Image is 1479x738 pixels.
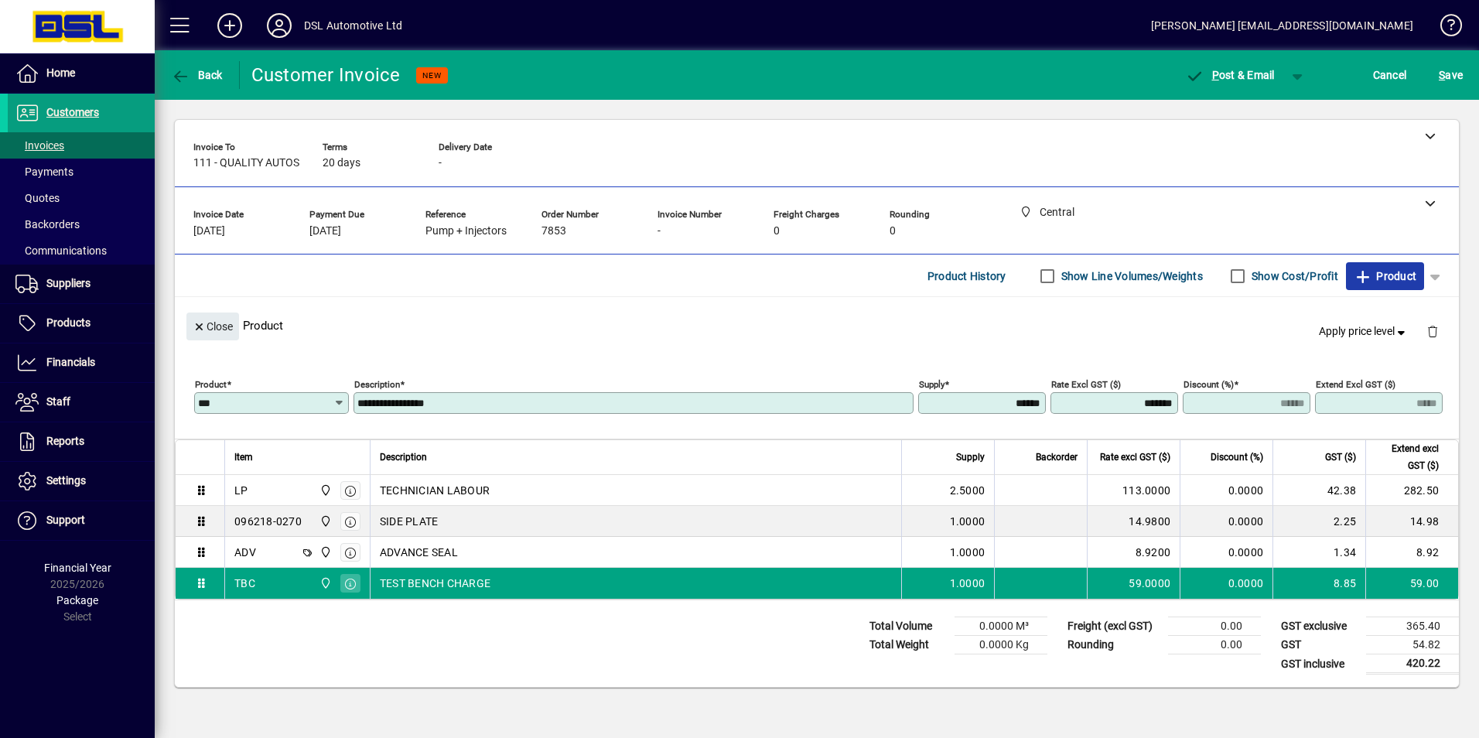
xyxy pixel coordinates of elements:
a: Staff [8,383,155,422]
span: Central [316,544,333,561]
button: Product [1346,262,1424,290]
span: Central [316,575,333,592]
td: 8.92 [1365,537,1458,568]
span: Home [46,67,75,79]
span: Central [316,513,333,530]
span: ave [1439,63,1463,87]
td: Freight (excl GST) [1060,617,1168,636]
span: Invoices [15,139,64,152]
a: Backorders [8,211,155,237]
span: 1.0000 [950,576,985,591]
span: Suppliers [46,277,91,289]
td: Total Weight [862,636,955,654]
span: Support [46,514,85,526]
span: Settings [46,474,86,487]
span: Discount (%) [1211,449,1263,466]
div: 14.9800 [1097,514,1170,529]
span: 1.0000 [950,545,985,560]
mat-label: Rate excl GST ($) [1051,379,1121,390]
span: 0 [774,225,780,237]
td: 365.40 [1366,617,1459,636]
div: LP [234,483,248,498]
div: Product [175,297,1459,354]
a: Financials [8,343,155,382]
mat-label: Extend excl GST ($) [1316,379,1395,390]
mat-label: Supply [919,379,944,390]
div: DSL Automotive Ltd [304,13,402,38]
span: SIDE PLATE [380,514,439,529]
span: TECHNICIAN LABOUR [380,483,490,498]
span: ADVANCE SEAL [380,545,458,560]
label: Show Line Volumes/Weights [1058,268,1203,284]
span: [DATE] [193,225,225,237]
span: 0 [890,225,896,237]
span: Financials [46,356,95,368]
td: 0.00 [1168,636,1261,654]
a: Knowledge Base [1429,3,1460,53]
div: [PERSON_NAME] [EMAIL_ADDRESS][DOMAIN_NAME] [1151,13,1413,38]
span: NEW [422,70,442,80]
span: Products [46,316,91,329]
a: Communications [8,237,155,264]
span: Reports [46,435,84,447]
span: 111 - QUALITY AUTOS [193,157,299,169]
button: Close [186,313,239,340]
span: Supply [956,449,985,466]
a: Quotes [8,185,155,211]
span: Backorders [15,218,80,231]
div: 59.0000 [1097,576,1170,591]
span: P [1212,69,1219,81]
mat-label: Product [195,379,227,390]
td: 8.85 [1272,568,1365,599]
td: 0.0000 [1180,568,1272,599]
span: Staff [46,395,70,408]
span: Rate excl GST ($) [1100,449,1170,466]
a: Reports [8,422,155,461]
td: 1.34 [1272,537,1365,568]
a: Support [8,501,155,540]
span: 2.5000 [950,483,985,498]
span: Product History [927,264,1006,289]
div: 113.0000 [1097,483,1170,498]
span: Close [193,314,233,340]
span: ost & Email [1185,69,1275,81]
span: Cancel [1373,63,1407,87]
td: 42.38 [1272,475,1365,506]
a: Invoices [8,132,155,159]
span: 7853 [541,225,566,237]
span: Payments [15,166,73,178]
label: Show Cost/Profit [1248,268,1338,284]
span: Customers [46,106,99,118]
a: Home [8,54,155,93]
button: Back [167,61,227,89]
span: Back [171,69,223,81]
td: Total Volume [862,617,955,636]
span: GST ($) [1325,449,1356,466]
div: Customer Invoice [251,63,401,87]
td: 0.0000 Kg [955,636,1047,654]
div: 096218-0270 [234,514,302,529]
a: Payments [8,159,155,185]
span: Financial Year [44,562,111,574]
span: Description [380,449,427,466]
div: ADV [234,545,256,560]
a: Suppliers [8,265,155,303]
span: Package [56,594,98,606]
a: Products [8,304,155,343]
span: [DATE] [309,225,341,237]
button: Delete [1414,313,1451,350]
button: Profile [254,12,304,39]
span: Item [234,449,253,466]
div: TBC [234,576,255,591]
button: Apply price level [1313,318,1415,346]
td: 282.50 [1365,475,1458,506]
span: Quotes [15,192,60,204]
span: TEST BENCH CHARGE [380,576,490,591]
button: Cancel [1369,61,1411,89]
app-page-header-button: Delete [1414,324,1451,338]
span: 1.0000 [950,514,985,529]
td: 59.00 [1365,568,1458,599]
td: 2.25 [1272,506,1365,537]
td: 0.0000 [1180,506,1272,537]
span: Backorder [1036,449,1078,466]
